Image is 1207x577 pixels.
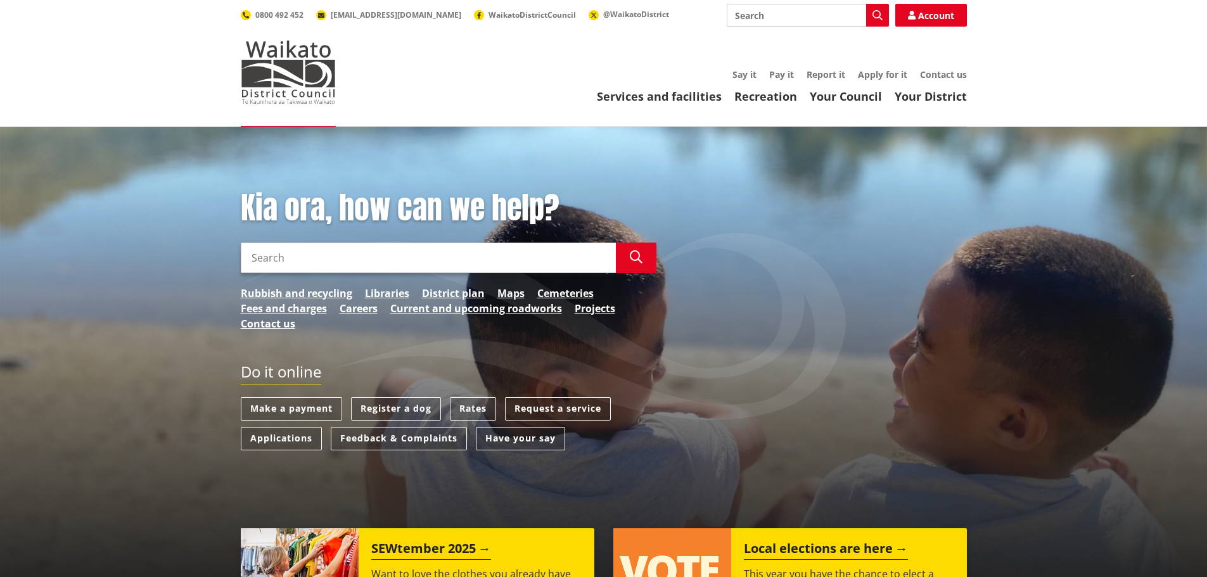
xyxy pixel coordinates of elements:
input: Search input [727,4,889,27]
a: Maps [497,286,525,301]
a: Contact us [920,68,967,80]
a: Have your say [476,427,565,450]
a: Current and upcoming roadworks [390,301,562,316]
a: Cemeteries [537,286,594,301]
a: Careers [340,301,378,316]
a: Fees and charges [241,301,327,316]
a: Rates [450,397,496,421]
a: Contact us [241,316,295,331]
h2: SEWtember 2025 [371,541,491,560]
a: Rubbish and recycling [241,286,352,301]
a: Applications [241,427,322,450]
a: Projects [575,301,615,316]
a: 0800 492 452 [241,10,303,20]
a: Pay it [769,68,794,80]
a: Services and facilities [597,89,722,104]
a: Your Council [810,89,882,104]
span: WaikatoDistrictCouncil [489,10,576,20]
a: WaikatoDistrictCouncil [474,10,576,20]
a: Request a service [505,397,611,421]
a: Apply for it [858,68,907,80]
img: Waikato District Council - Te Kaunihera aa Takiwaa o Waikato [241,41,336,104]
a: Register a dog [351,397,441,421]
a: Feedback & Complaints [331,427,467,450]
input: Search input [241,243,616,273]
a: [EMAIL_ADDRESS][DOMAIN_NAME] [316,10,461,20]
a: Report it [807,68,845,80]
span: @WaikatoDistrict [603,9,669,20]
a: Your District [895,89,967,104]
a: Make a payment [241,397,342,421]
span: [EMAIL_ADDRESS][DOMAIN_NAME] [331,10,461,20]
h2: Do it online [241,363,321,385]
a: District plan [422,286,485,301]
span: 0800 492 452 [255,10,303,20]
a: Libraries [365,286,409,301]
h1: Kia ora, how can we help? [241,190,656,227]
a: Account [895,4,967,27]
a: @WaikatoDistrict [589,9,669,20]
h2: Local elections are here [744,541,908,560]
a: Say it [732,68,757,80]
a: Recreation [734,89,797,104]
